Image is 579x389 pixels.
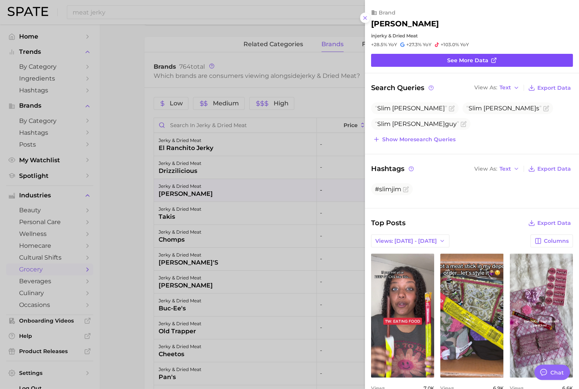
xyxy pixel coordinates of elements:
[377,105,391,112] span: Slim
[474,86,497,90] span: View As
[392,105,445,112] span: [PERSON_NAME]
[379,9,396,16] span: brand
[460,42,469,48] span: YoY
[447,57,488,64] span: See more data
[375,238,437,244] span: Views: [DATE] - [DATE]
[382,136,456,143] span: Show more search queries
[371,134,457,145] button: Show moresearch queries
[388,42,397,48] span: YoY
[537,220,571,226] span: Export Data
[483,105,536,112] span: [PERSON_NAME]
[403,186,409,192] button: Flag as miscategorized or irrelevant
[500,167,511,171] span: Text
[537,85,571,91] span: Export Data
[371,82,435,93] span: Search Queries
[375,33,418,39] span: jerky & dried meat
[371,218,405,228] span: Top Posts
[371,42,387,47] span: +28.5%
[466,105,542,112] span: s
[472,83,521,93] button: View AsText
[543,105,549,111] button: Flag as miscategorized or irrelevant
[472,164,521,174] button: View AsText
[530,234,573,247] button: Columns
[441,42,459,47] span: +103.0%
[526,163,573,174] button: Export Data
[461,121,467,127] button: Flag as miscategorized or irrelevant
[449,105,455,111] button: Flag as miscategorized or irrelevant
[371,19,439,28] h2: [PERSON_NAME]
[371,54,573,67] a: See more data
[500,86,511,90] span: Text
[406,42,422,47] span: +27.3%
[469,105,482,112] span: Slim
[375,120,459,128] span: guy
[371,163,415,174] span: Hashtags
[423,42,431,48] span: YoY
[375,186,401,193] span: #slimjim
[526,218,573,228] button: Export Data
[377,120,391,128] span: Slim
[371,33,573,39] div: in
[392,120,445,128] span: [PERSON_NAME]
[544,238,569,244] span: Columns
[474,167,497,171] span: View As
[526,82,573,93] button: Export Data
[371,234,449,247] button: Views: [DATE] - [DATE]
[537,166,571,172] span: Export Data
